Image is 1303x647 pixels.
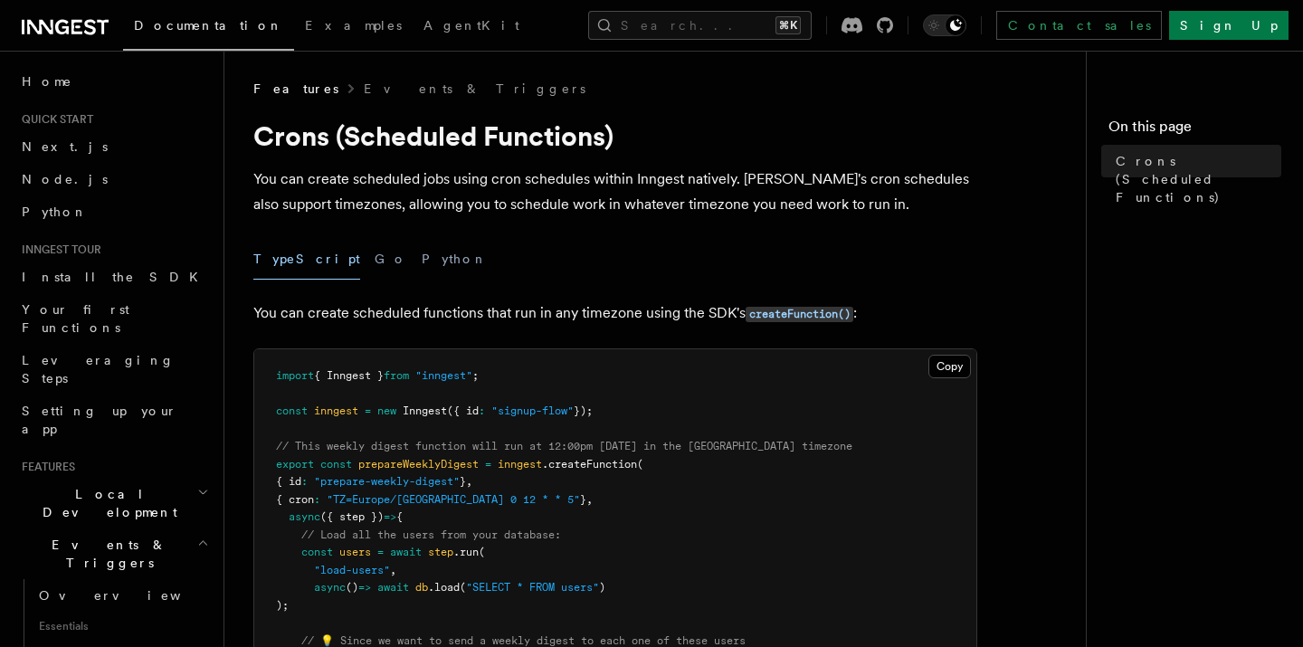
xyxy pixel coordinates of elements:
button: Toggle dark mode [923,14,966,36]
code: createFunction() [746,307,853,322]
span: Documentation [134,18,283,33]
span: await [390,546,422,558]
button: Local Development [14,478,213,528]
span: ) [599,581,605,594]
span: }); [574,404,593,417]
a: Node.js [14,163,213,195]
span: users [339,546,371,558]
span: Next.js [22,139,108,154]
span: "signup-flow" [491,404,574,417]
button: Events & Triggers [14,528,213,579]
button: TypeScript [253,239,360,280]
span: = [485,458,491,471]
span: prepareWeeklyDigest [358,458,479,471]
span: { cron [276,493,314,506]
span: await [377,581,409,594]
a: createFunction() [746,304,853,321]
span: inngest [498,458,542,471]
span: const [301,546,333,558]
a: Python [14,195,213,228]
a: Examples [294,5,413,49]
a: Contact sales [996,11,1162,40]
span: Leveraging Steps [22,353,175,385]
span: } [460,475,466,488]
a: Install the SDK [14,261,213,293]
span: : [301,475,308,488]
button: Copy [928,355,971,378]
span: // This weekly digest function will run at 12:00pm [DATE] in the [GEOGRAPHIC_DATA] timezone [276,440,852,452]
a: Leveraging Steps [14,344,213,395]
span: "TZ=Europe/[GEOGRAPHIC_DATA] 0 12 * * 5" [327,493,580,506]
span: Essentials [32,612,213,641]
span: step [428,546,453,558]
span: Crons (Scheduled Functions) [1116,152,1281,206]
span: } [580,493,586,506]
span: => [384,510,396,523]
span: Quick start [14,112,93,127]
span: = [377,546,384,558]
span: const [276,404,308,417]
button: Search...⌘K [588,11,812,40]
a: Home [14,65,213,98]
p: You can create scheduled jobs using cron schedules within Inngest natively. [PERSON_NAME]'s cron ... [253,167,977,217]
span: .load [428,581,460,594]
span: Your first Functions [22,302,129,335]
span: db [415,581,428,594]
span: "SELECT * FROM users" [466,581,599,594]
a: Events & Triggers [364,80,585,98]
a: Crons (Scheduled Functions) [1108,145,1281,214]
a: Next.js [14,130,213,163]
span: ({ id [447,404,479,417]
a: Overview [32,579,213,612]
span: inngest [314,404,358,417]
span: , [390,564,396,576]
span: import [276,369,314,382]
span: .createFunction [542,458,637,471]
span: ); [276,599,289,612]
span: Inngest [403,404,447,417]
span: Features [14,460,75,474]
span: Python [22,205,88,219]
p: You can create scheduled functions that run in any timezone using the SDK's : [253,300,977,327]
span: "load-users" [314,564,390,576]
span: export [276,458,314,471]
span: ( [460,581,466,594]
span: AgentKit [423,18,519,33]
span: Setting up your app [22,404,177,436]
span: from [384,369,409,382]
kbd: ⌘K [775,16,801,34]
span: ; [472,369,479,382]
span: = [365,404,371,417]
span: async [314,581,346,594]
span: async [289,510,320,523]
span: Node.js [22,172,108,186]
span: { Inngest } [314,369,384,382]
span: .run [453,546,479,558]
span: : [479,404,485,417]
span: new [377,404,396,417]
a: Setting up your app [14,395,213,445]
span: : [314,493,320,506]
span: Install the SDK [22,270,209,284]
span: const [320,458,352,471]
span: // 💡 Since we want to send a weekly digest to each one of these users [301,634,746,647]
span: { id [276,475,301,488]
span: Features [253,80,338,98]
span: Events & Triggers [14,536,197,572]
h4: On this page [1108,116,1281,145]
button: Python [422,239,488,280]
span: () [346,581,358,594]
span: "prepare-weekly-digest" [314,475,460,488]
span: Home [22,72,72,90]
span: Local Development [14,485,197,521]
span: Inngest tour [14,243,101,257]
span: ({ step }) [320,510,384,523]
a: Your first Functions [14,293,213,344]
span: "inngest" [415,369,472,382]
span: { [396,510,403,523]
a: AgentKit [413,5,530,49]
a: Sign Up [1169,11,1289,40]
span: ( [637,458,643,471]
span: => [358,581,371,594]
span: ( [479,546,485,558]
